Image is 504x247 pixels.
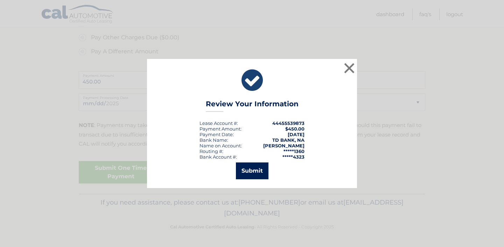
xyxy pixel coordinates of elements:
[272,137,304,143] strong: TD BANK, NA
[206,100,299,112] h3: Review Your Information
[263,143,304,148] strong: [PERSON_NAME]
[199,132,233,137] span: Payment Date
[342,61,356,75] button: ×
[199,148,223,154] div: Routing #:
[199,154,237,160] div: Bank Account #:
[199,126,241,132] div: Payment Amount:
[199,120,238,126] div: Lease Account #:
[199,143,242,148] div: Name on Account:
[236,162,268,179] button: Submit
[199,137,228,143] div: Bank Name:
[288,132,304,137] span: [DATE]
[285,126,304,132] span: $450.00
[272,120,304,126] strong: 44455539873
[199,132,234,137] div: :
